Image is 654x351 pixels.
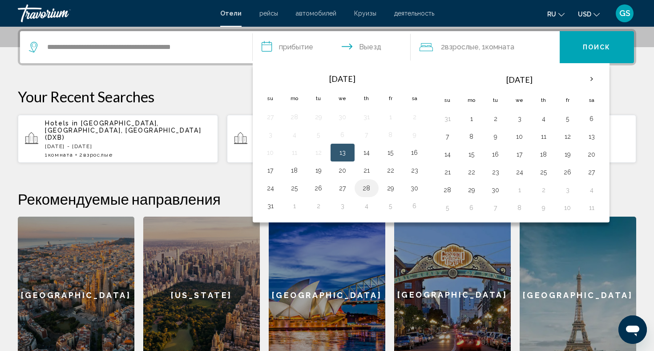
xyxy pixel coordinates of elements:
[513,113,527,125] button: Day 3
[263,146,278,159] button: Day 10
[45,152,73,158] span: 1
[537,166,551,178] button: Day 25
[335,146,350,159] button: Day 13
[263,182,278,194] button: Day 24
[440,113,455,125] button: Day 31
[488,113,503,125] button: Day 2
[287,200,302,212] button: Day 1
[537,148,551,161] button: Day 18
[488,166,503,178] button: Day 23
[287,164,302,177] button: Day 18
[585,202,599,214] button: Day 11
[335,129,350,141] button: Day 6
[259,10,278,17] span: рейсы
[359,164,374,177] button: Day 21
[561,202,575,214] button: Day 10
[287,111,302,123] button: Day 28
[440,130,455,143] button: Day 7
[359,129,374,141] button: Day 7
[440,148,455,161] button: Day 14
[513,202,527,214] button: Day 8
[585,184,599,196] button: Day 4
[408,164,422,177] button: Day 23
[460,69,580,90] th: [DATE]
[488,202,503,214] button: Day 7
[537,130,551,143] button: Day 11
[18,190,636,208] h2: Рекомендуемые направления
[394,10,434,17] span: деятельность
[311,111,326,123] button: Day 29
[354,10,376,17] a: Круизы
[311,200,326,212] button: Day 2
[287,146,302,159] button: Day 11
[20,31,634,63] div: Search widget
[408,200,422,212] button: Day 6
[263,111,278,123] button: Day 27
[561,166,575,178] button: Day 26
[440,202,455,214] button: Day 5
[488,148,503,161] button: Day 16
[464,184,479,196] button: Day 29
[45,120,201,141] span: [GEOGRAPHIC_DATA], [GEOGRAPHIC_DATA], [GEOGRAPHIC_DATA] (DXB)
[445,43,479,51] span: Взрослые
[45,143,211,149] p: [DATE] - [DATE]
[45,120,78,127] span: Hotels in
[18,4,211,22] a: Travorium
[485,43,514,51] span: Комната
[464,130,479,143] button: Day 8
[287,129,302,141] button: Day 4
[296,10,336,17] a: автомобилей
[384,164,398,177] button: Day 22
[311,129,326,141] button: Day 5
[384,146,398,159] button: Day 15
[408,129,422,141] button: Day 9
[359,200,374,212] button: Day 4
[464,202,479,214] button: Day 6
[585,166,599,178] button: Day 27
[335,111,350,123] button: Day 30
[335,200,350,212] button: Day 3
[408,146,422,159] button: Day 16
[585,148,599,161] button: Day 20
[263,129,278,141] button: Day 3
[464,113,479,125] button: Day 1
[440,184,455,196] button: Day 28
[440,166,455,178] button: Day 21
[585,113,599,125] button: Day 6
[547,11,556,18] span: ru
[384,182,398,194] button: Day 29
[513,148,527,161] button: Day 17
[488,184,503,196] button: Day 30
[287,182,302,194] button: Day 25
[479,41,514,53] span: , 1
[18,88,636,105] p: Your Recent Searches
[513,166,527,178] button: Day 24
[263,200,278,212] button: Day 31
[384,111,398,123] button: Day 1
[513,184,527,196] button: Day 1
[464,148,479,161] button: Day 15
[547,8,565,20] button: Change language
[580,69,604,89] button: Next month
[263,164,278,177] button: Day 17
[561,130,575,143] button: Day 12
[618,315,647,344] iframe: Кнопка запуска окна обмена сообщениями
[408,111,422,123] button: Day 2
[464,166,479,178] button: Day 22
[613,4,636,23] button: User Menu
[220,10,242,17] a: Отели
[578,8,600,20] button: Change currency
[488,130,503,143] button: Day 9
[561,184,575,196] button: Day 3
[18,114,218,163] button: Hotels in [GEOGRAPHIC_DATA], [GEOGRAPHIC_DATA], [GEOGRAPHIC_DATA] (DXB)[DATE] - [DATE]1Комната2Вз...
[411,31,560,63] button: Travelers: 2 adults, 0 children
[560,31,634,63] button: Поиск
[311,164,326,177] button: Day 19
[48,152,73,158] span: Комната
[537,202,551,214] button: Day 9
[283,69,403,89] th: [DATE]
[585,130,599,143] button: Day 13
